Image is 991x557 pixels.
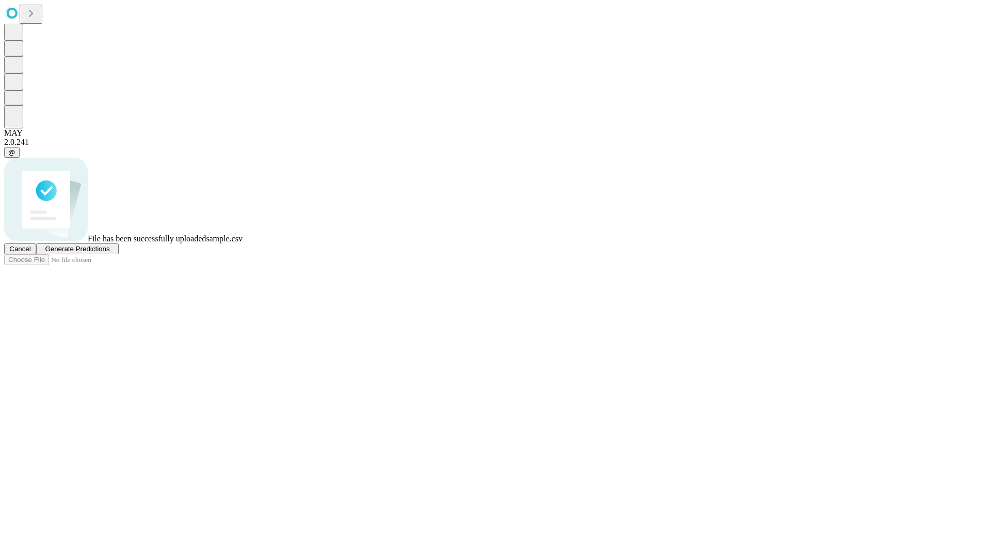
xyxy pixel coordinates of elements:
span: sample.csv [206,234,243,243]
div: 2.0.241 [4,138,987,147]
span: @ [8,149,15,156]
span: Cancel [9,245,31,253]
button: @ [4,147,20,158]
span: File has been successfully uploaded [88,234,206,243]
div: MAY [4,128,987,138]
span: Generate Predictions [45,245,109,253]
button: Cancel [4,243,36,254]
button: Generate Predictions [36,243,119,254]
